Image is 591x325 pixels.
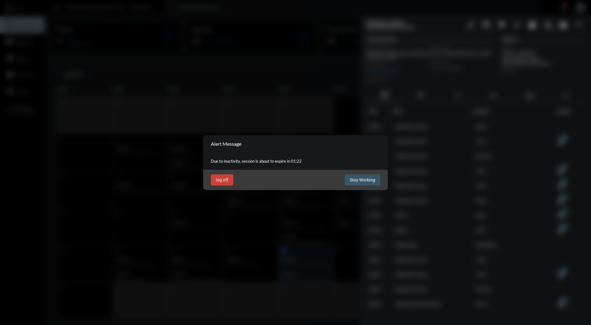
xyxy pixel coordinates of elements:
[211,141,241,147] h2: Alert Message
[345,174,380,185] button: Stay Working
[211,159,380,164] p: Due to inactivity, session is about to expire in 01:22
[216,177,228,182] span: log off
[211,174,233,185] button: log off
[350,177,375,182] span: Stay Working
